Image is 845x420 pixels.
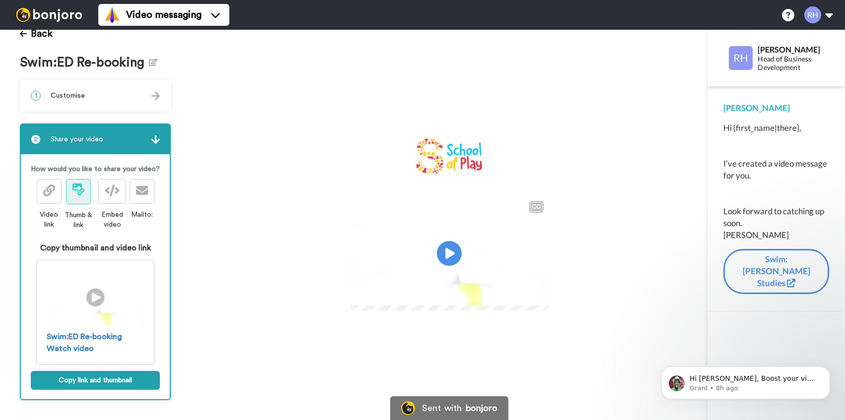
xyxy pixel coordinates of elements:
[466,404,497,413] div: bonjoro
[422,404,462,413] div: Sent with
[414,137,484,177] img: 1520af5f-f41c-4aa1-a259-d5031c1f96ed
[151,92,160,100] img: arrow.svg
[31,371,160,390] button: Copy link and thumbnail
[12,8,86,22] img: bj-logo-header-white.svg
[47,270,144,325] img: ed4c695b-2e09-4596-b0d7-0cd0e0af8e5d_thumbnail_play_1760380949.jpg
[62,210,95,230] div: Thumb & link
[51,91,85,101] span: Customise
[47,270,144,355] a: Swim:ED Re-bookingWatch video
[20,56,149,70] span: Swim:ED Re-booking
[31,164,160,174] p: How would you like to share your video?
[357,286,374,298] span: 0:00
[36,210,62,230] div: Video link
[390,396,508,420] a: Bonjoro LogoSent withbonjoro
[95,210,130,230] div: Embed video
[646,346,845,415] iframe: Intercom notifications message
[31,91,41,101] span: 1
[104,7,120,23] img: vm-color.svg
[376,286,380,298] span: /
[20,80,171,112] div: 1Customise
[31,134,41,144] span: 2
[43,38,171,47] p: Message from Grant, sent 8h ago
[382,286,399,298] span: 0:37
[723,249,829,294] button: Swim:[PERSON_NAME] Studies
[126,8,202,22] span: Video messaging
[130,210,154,220] div: Mailto:
[530,202,543,212] div: CC
[723,122,829,241] div: Hi {first_name|there}, I’ve created a video message for you. Look forward to catching up soon. [P...
[723,102,829,114] div: [PERSON_NAME]
[47,331,122,355] span: Swim:ED Re-booking Watch video
[401,401,415,415] img: Bonjoro Logo
[151,135,160,144] img: arrow.svg
[43,29,170,125] span: Hi [PERSON_NAME], Boost your view rates with automatic re-sends of unviewed messages! We've just ...
[31,242,160,254] div: Copy thumbnail and video link
[758,45,829,54] div: [PERSON_NAME]
[51,134,103,144] span: Share your video
[729,46,753,70] img: Profile Image
[758,55,829,72] div: Head of Business Development
[20,22,53,46] button: Back
[530,287,540,297] img: Full screen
